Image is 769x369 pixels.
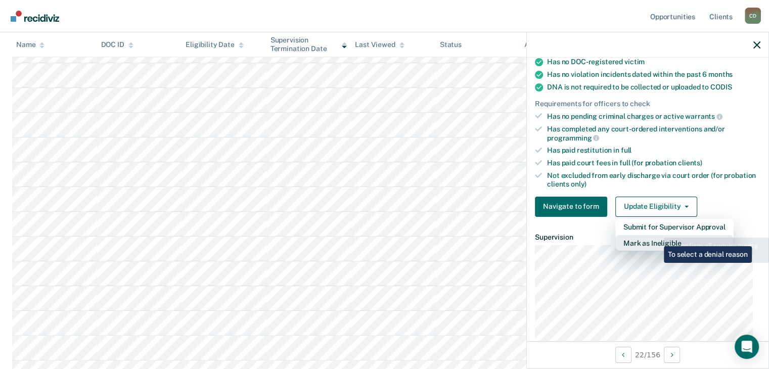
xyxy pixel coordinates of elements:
[621,146,631,154] span: full
[547,159,760,167] div: Has paid court fees in full (for probation
[685,112,722,120] span: warrants
[547,70,760,79] div: Has no violation incidents dated within the past 6
[527,341,768,368] div: 22 / 156
[615,235,734,251] button: Mark as Ineligible
[355,40,404,49] div: Last Viewed
[710,83,732,91] span: CODIS
[186,40,244,49] div: Eligibility Date
[615,197,697,217] button: Update Eligibility
[547,171,760,189] div: Not excluded from early discharge via court order (for probation clients
[624,58,645,66] span: victim
[535,100,760,108] div: Requirements for officers to check
[535,197,611,217] a: Navigate to form link
[535,197,607,217] button: Navigate to form
[547,134,599,142] span: programming
[547,58,760,66] div: Has no DOC-registered
[678,159,702,167] span: clients)
[664,347,680,363] button: Next Opportunity
[745,8,761,24] button: Profile dropdown button
[11,11,59,22] img: Recidiviz
[547,146,760,155] div: Has paid restitution in
[547,112,760,121] div: Has no pending criminal charges or active
[708,70,733,78] span: months
[615,219,734,235] button: Submit for Supervisor Approval
[535,233,760,242] dt: Supervision
[524,40,572,49] div: Assigned to
[735,335,759,359] div: Open Intercom Messenger
[547,125,760,142] div: Has completed any court-ordered interventions and/or
[16,40,44,49] div: Name
[571,180,586,188] span: only)
[745,8,761,24] div: C D
[615,347,631,363] button: Previous Opportunity
[270,36,347,53] div: Supervision Termination Date
[101,40,133,49] div: DOC ID
[547,83,760,91] div: DNA is not required to be collected or uploaded to
[440,40,462,49] div: Status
